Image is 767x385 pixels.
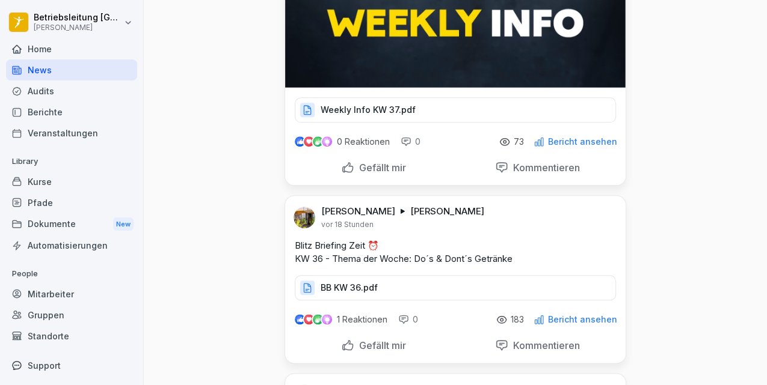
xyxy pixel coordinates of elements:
a: DokumenteNew [6,213,137,235]
p: Kommentieren [508,339,580,351]
a: Veranstaltungen [6,123,137,144]
div: Support [6,355,137,376]
p: [PERSON_NAME] [34,23,122,32]
p: Weekly Info KW 37.pdf [321,104,416,116]
p: Kommentieren [508,162,580,174]
p: [PERSON_NAME] [410,205,484,217]
div: 0 [398,314,418,326]
p: People [6,264,137,283]
p: 73 [514,137,524,147]
a: News [6,59,137,80]
img: love [304,137,313,146]
a: Mitarbeiter [6,283,137,305]
a: BB KW 36.pdf [295,285,616,297]
img: like [295,137,305,147]
p: Gefällt mir [354,339,406,351]
p: Bericht ansehen [548,137,617,147]
p: Library [6,152,137,171]
img: ahtvx1qdgs31qf7oeejj87mb.png [294,207,315,228]
a: Berichte [6,102,137,123]
a: Gruppen [6,305,137,326]
p: BB KW 36.pdf [321,282,378,294]
img: love [304,315,313,324]
p: 183 [511,315,524,324]
a: Pfade [6,192,137,213]
img: celebrate [313,314,323,324]
p: 0 Reaktionen [337,137,390,147]
div: Dokumente [6,213,137,235]
a: Kurse [6,171,137,192]
a: Standorte [6,326,137,347]
img: inspiring [322,314,332,325]
img: like [295,315,305,324]
p: vor 18 Stunden [321,220,374,229]
p: 1 Reaktionen [337,315,387,324]
p: Bericht ansehen [548,315,617,324]
p: [PERSON_NAME] [321,205,395,217]
p: Gefällt mir [354,162,406,174]
img: celebrate [313,136,323,147]
div: 0 [401,136,420,148]
a: Audits [6,80,137,102]
p: Betriebsleitung [GEOGRAPHIC_DATA] [34,13,122,23]
a: Automatisierungen [6,235,137,256]
img: inspiring [322,136,332,147]
a: Home [6,38,137,59]
div: New [113,217,134,231]
p: Blitz Briefing Zeit ⏰ KW 36 - Thema der Woche: Do´s & Dont´s Getränke [295,239,616,265]
a: Weekly Info KW 37.pdf [295,108,616,120]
